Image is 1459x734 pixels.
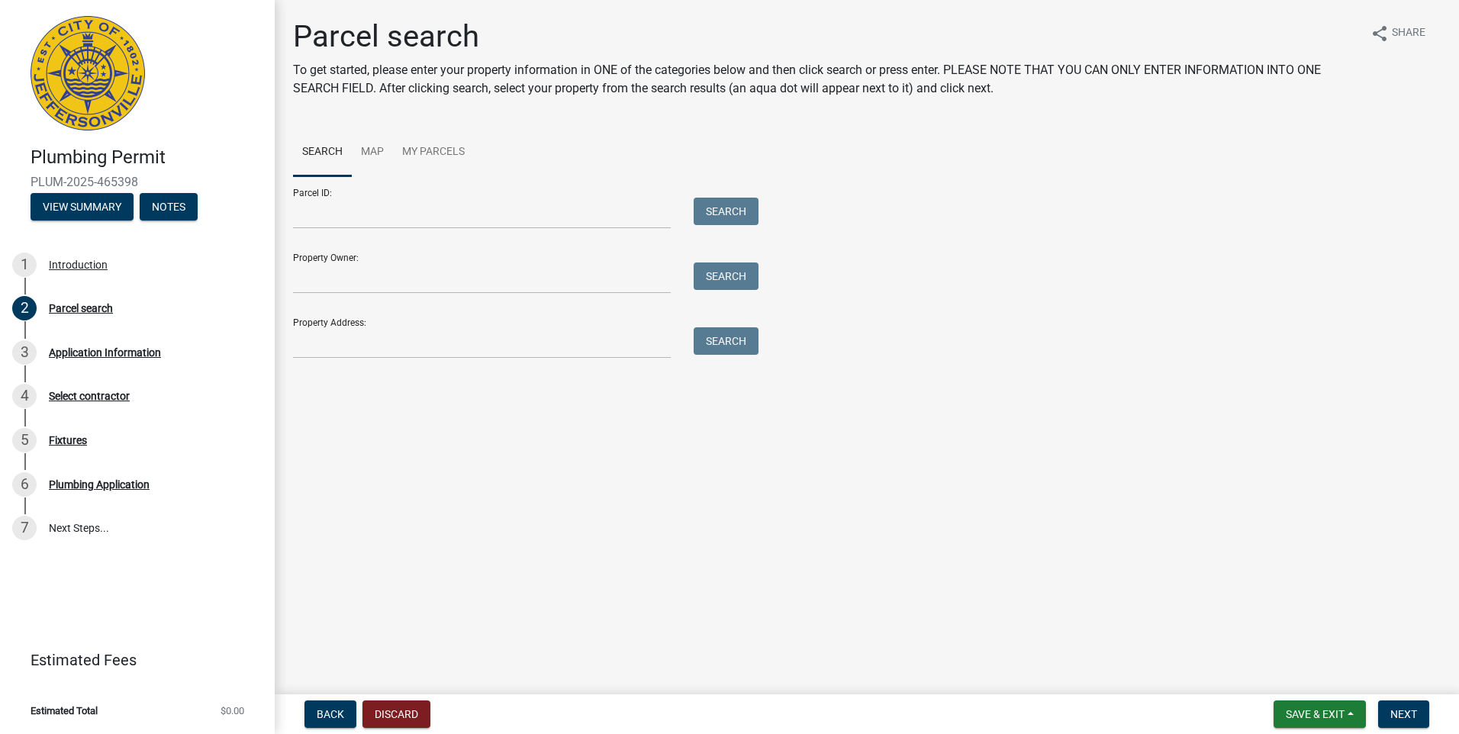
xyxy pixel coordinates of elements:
button: Search [694,262,758,290]
button: Discard [362,700,430,728]
span: Share [1392,24,1425,43]
button: Save & Exit [1274,700,1366,728]
div: 4 [12,384,37,408]
wm-modal-confirm: Notes [140,201,198,214]
a: Map [352,128,393,177]
button: shareShare [1358,18,1438,48]
div: 1 [12,253,37,277]
a: Search [293,128,352,177]
a: Estimated Fees [12,645,250,675]
span: Estimated Total [31,706,98,716]
button: View Summary [31,193,134,221]
div: 2 [12,296,37,320]
button: Notes [140,193,198,221]
div: 3 [12,340,37,365]
div: Plumbing Application [49,479,150,490]
span: $0.00 [221,706,244,716]
button: Search [694,198,758,225]
div: Introduction [49,259,108,270]
div: Application Information [49,347,161,358]
button: Back [304,700,356,728]
div: 6 [12,472,37,497]
span: Save & Exit [1286,708,1345,720]
div: 7 [12,516,37,540]
div: Parcel search [49,303,113,314]
a: My Parcels [393,128,474,177]
div: Select contractor [49,391,130,401]
span: PLUM-2025-465398 [31,175,244,189]
img: City of Jeffersonville, Indiana [31,16,145,130]
h1: Parcel search [293,18,1358,55]
wm-modal-confirm: Summary [31,201,134,214]
div: Fixtures [49,435,87,446]
button: Search [694,327,758,355]
button: Next [1378,700,1429,728]
i: share [1370,24,1389,43]
p: To get started, please enter your property information in ONE of the categories below and then cl... [293,61,1358,98]
h4: Plumbing Permit [31,146,262,169]
span: Back [317,708,344,720]
div: 5 [12,428,37,452]
span: Next [1390,708,1417,720]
